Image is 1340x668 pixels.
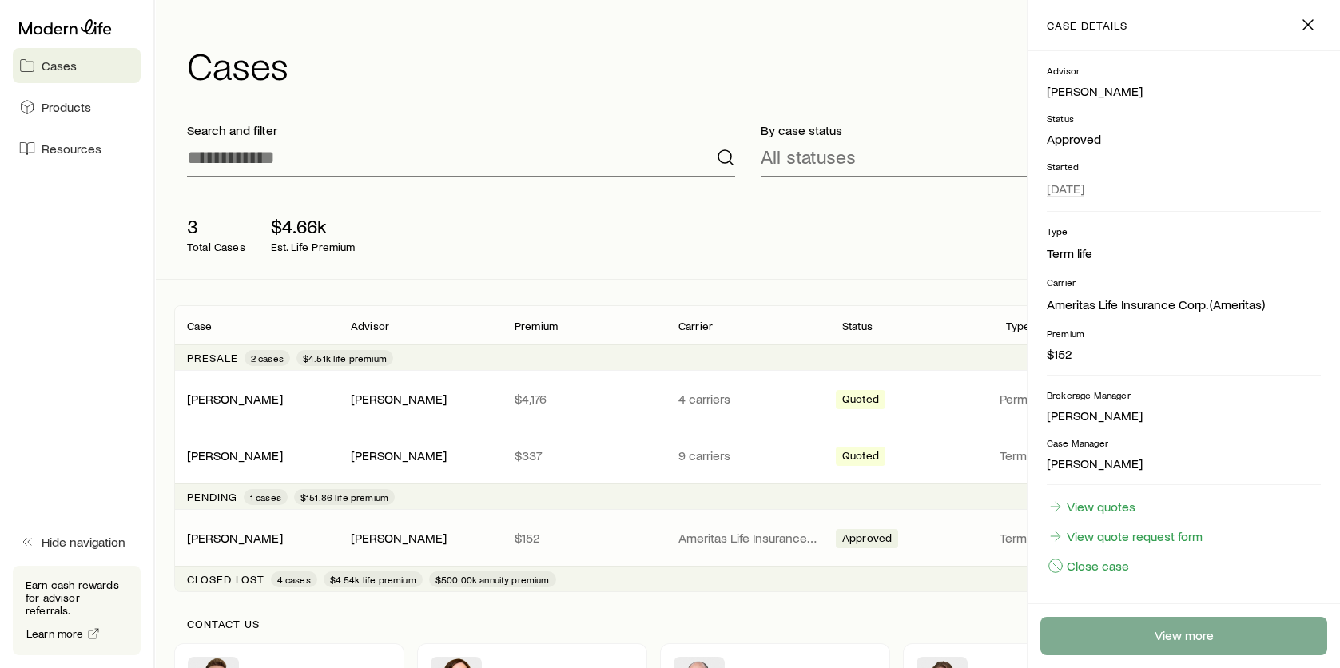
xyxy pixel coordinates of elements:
[351,320,389,332] p: Advisor
[1047,527,1203,545] a: View quote request form
[842,320,873,332] p: Status
[678,447,817,463] p: 9 carriers
[678,530,817,546] p: Ameritas Life Insurance Corp. (Ameritas)
[187,491,237,503] p: Pending
[1047,327,1321,340] p: Premium
[515,320,558,332] p: Premium
[187,391,283,408] div: [PERSON_NAME]
[761,145,856,168] p: All statuses
[187,573,264,586] p: Closed lost
[300,491,388,503] span: $151.86 life premium
[1047,498,1136,515] a: View quotes
[1047,112,1321,125] p: Status
[678,320,713,332] p: Carrier
[174,305,1321,592] div: Client cases
[26,579,128,617] p: Earn cash rewards for advisor referrals.
[1047,408,1321,423] p: [PERSON_NAME]
[187,215,245,237] p: 3
[187,530,283,547] div: [PERSON_NAME]
[1000,391,1151,407] p: Permanent life
[251,352,284,364] span: 2 cases
[1047,181,1084,197] span: [DATE]
[1047,455,1321,471] p: [PERSON_NAME]
[13,131,141,166] a: Resources
[1047,557,1130,575] button: Close case
[1047,244,1321,263] li: Term life
[13,524,141,559] button: Hide navigation
[42,99,91,115] span: Products
[842,531,892,548] span: Approved
[42,534,125,550] span: Hide navigation
[13,566,141,655] div: Earn cash rewards for advisor referrals.Learn more
[271,215,356,237] p: $4.66k
[842,449,879,466] span: Quoted
[351,447,447,464] div: [PERSON_NAME]
[515,447,653,463] p: $337
[1047,160,1321,173] p: Started
[13,89,141,125] a: Products
[303,352,387,364] span: $4.51k life premium
[250,491,281,503] span: 1 cases
[1000,447,1151,463] p: Term life
[187,241,245,253] p: Total Cases
[435,573,550,586] span: $500.00k annuity premium
[42,58,77,74] span: Cases
[26,628,84,639] span: Learn more
[13,48,141,83] a: Cases
[187,530,283,545] a: [PERSON_NAME]
[1047,64,1321,77] p: Advisor
[351,391,447,408] div: [PERSON_NAME]
[1047,131,1321,147] p: Approved
[187,352,238,364] p: Presale
[1000,530,1151,546] p: Term life
[1047,19,1127,32] p: case details
[1047,83,1143,100] div: [PERSON_NAME]
[187,320,213,332] p: Case
[351,530,447,547] div: [PERSON_NAME]
[271,241,356,253] p: Est. Life Premium
[42,141,101,157] span: Resources
[330,573,416,586] span: $4.54k life premium
[1040,617,1327,655] a: View more
[187,46,1321,84] h1: Cases
[515,530,653,546] p: $152
[1047,295,1321,314] li: Ameritas Life Insurance Corp. (Ameritas)
[1047,276,1321,288] p: Carrier
[761,122,1309,138] p: By case status
[515,391,653,407] p: $4,176
[1047,225,1321,237] p: Type
[187,618,1308,630] p: Contact us
[1047,388,1321,401] p: Brokerage Manager
[1047,436,1321,449] p: Case Manager
[187,391,283,406] a: [PERSON_NAME]
[187,447,283,463] a: [PERSON_NAME]
[842,392,879,409] span: Quoted
[187,122,735,138] p: Search and filter
[1047,346,1321,362] p: $152
[277,573,311,586] span: 4 cases
[187,447,283,464] div: [PERSON_NAME]
[678,391,817,407] p: 4 carriers
[1006,320,1031,332] p: Type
